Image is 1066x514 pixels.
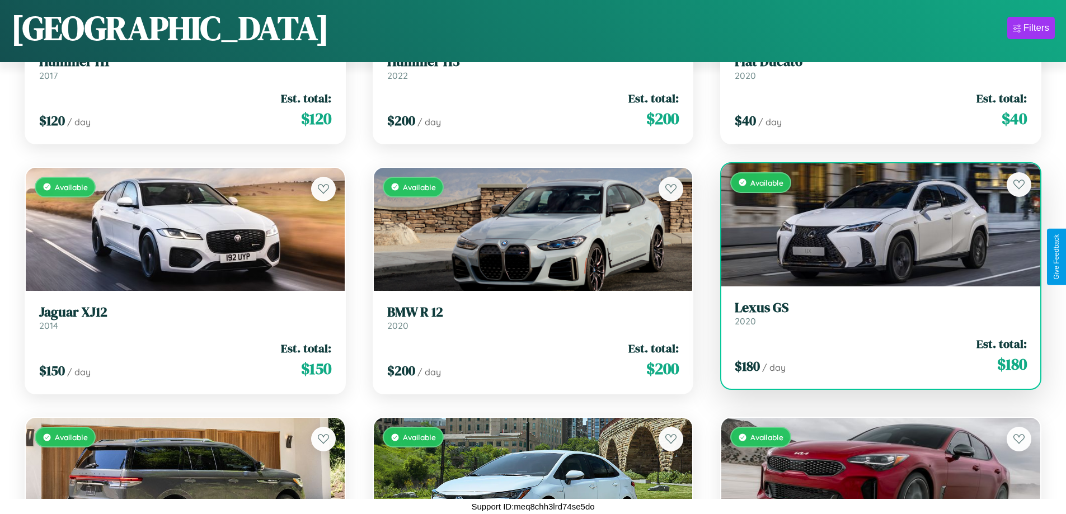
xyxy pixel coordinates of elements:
[750,178,783,187] span: Available
[758,116,782,128] span: / day
[387,70,408,81] span: 2022
[39,320,58,331] span: 2014
[39,304,331,332] a: Jaguar XJ122014
[387,54,679,81] a: Hummer H32022
[735,357,760,375] span: $ 180
[403,432,436,442] span: Available
[387,361,415,380] span: $ 200
[67,116,91,128] span: / day
[11,5,329,51] h1: [GEOGRAPHIC_DATA]
[976,90,1027,106] span: Est. total:
[762,362,786,373] span: / day
[417,116,441,128] span: / day
[646,107,679,130] span: $ 200
[39,54,331,70] h3: Hummer H1
[281,340,331,356] span: Est. total:
[39,304,331,320] h3: Jaguar XJ12
[750,432,783,442] span: Available
[735,70,756,81] span: 2020
[417,366,441,378] span: / day
[301,107,331,130] span: $ 120
[735,54,1027,70] h3: Fiat Ducato
[976,336,1027,352] span: Est. total:
[387,304,679,332] a: BMW R 122020
[735,111,756,130] span: $ 40
[735,300,1027,316] h3: Lexus GS
[403,182,436,192] span: Available
[471,499,594,514] p: Support ID: meq8chh3lrd74se5do
[628,90,679,106] span: Est. total:
[281,90,331,106] span: Est. total:
[55,432,88,442] span: Available
[387,111,415,130] span: $ 200
[1007,17,1055,39] button: Filters
[387,304,679,320] h3: BMW R 12
[67,366,91,378] span: / day
[55,182,88,192] span: Available
[387,320,408,331] span: 2020
[387,54,679,70] h3: Hummer H3
[646,357,679,380] span: $ 200
[39,54,331,81] a: Hummer H12017
[39,70,58,81] span: 2017
[301,357,331,380] span: $ 150
[735,300,1027,327] a: Lexus GS2020
[39,111,65,130] span: $ 120
[39,361,65,380] span: $ 150
[1002,107,1027,130] span: $ 40
[628,340,679,356] span: Est. total:
[1023,22,1049,34] div: Filters
[735,54,1027,81] a: Fiat Ducato2020
[1053,234,1060,280] div: Give Feedback
[735,315,756,327] span: 2020
[997,353,1027,375] span: $ 180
